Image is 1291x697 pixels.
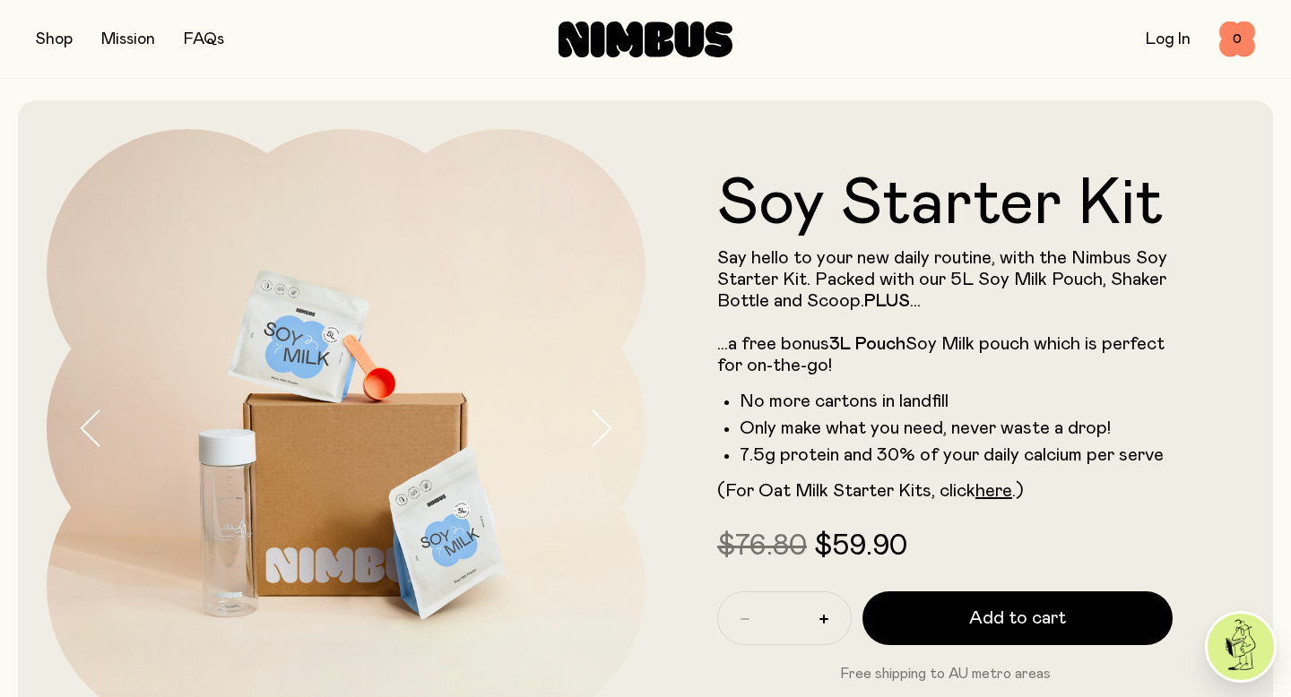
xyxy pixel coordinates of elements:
[814,532,907,561] span: $59.90
[717,172,1173,237] h1: Soy Starter Kit
[717,663,1173,684] p: Free shipping to AU metro areas
[969,606,1066,631] span: Add to cart
[717,247,1173,376] p: Say hello to your new daily routine, with the Nimbus Soy Starter Kit. Packed with our 5L Soy Milk...
[829,335,851,353] strong: 3L
[717,532,807,561] span: $76.80
[864,292,910,310] strong: PLUS
[1219,22,1255,57] button: 0
[101,31,155,47] a: Mission
[740,444,1173,466] li: 7.5g protein and 30% of your daily calcium per serve
[862,591,1173,645] button: Add to cart
[184,31,224,47] a: FAQs
[855,335,905,353] strong: Pouch
[740,391,1173,412] li: No more cartons in landfill
[1146,31,1191,47] a: Log In
[975,482,1012,500] a: here
[740,417,1173,439] li: Only make what you need, never waste a drop!
[717,482,975,500] span: (For Oat Milk Starter Kits, click
[1012,482,1024,500] span: .)
[1208,614,1274,680] img: agent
